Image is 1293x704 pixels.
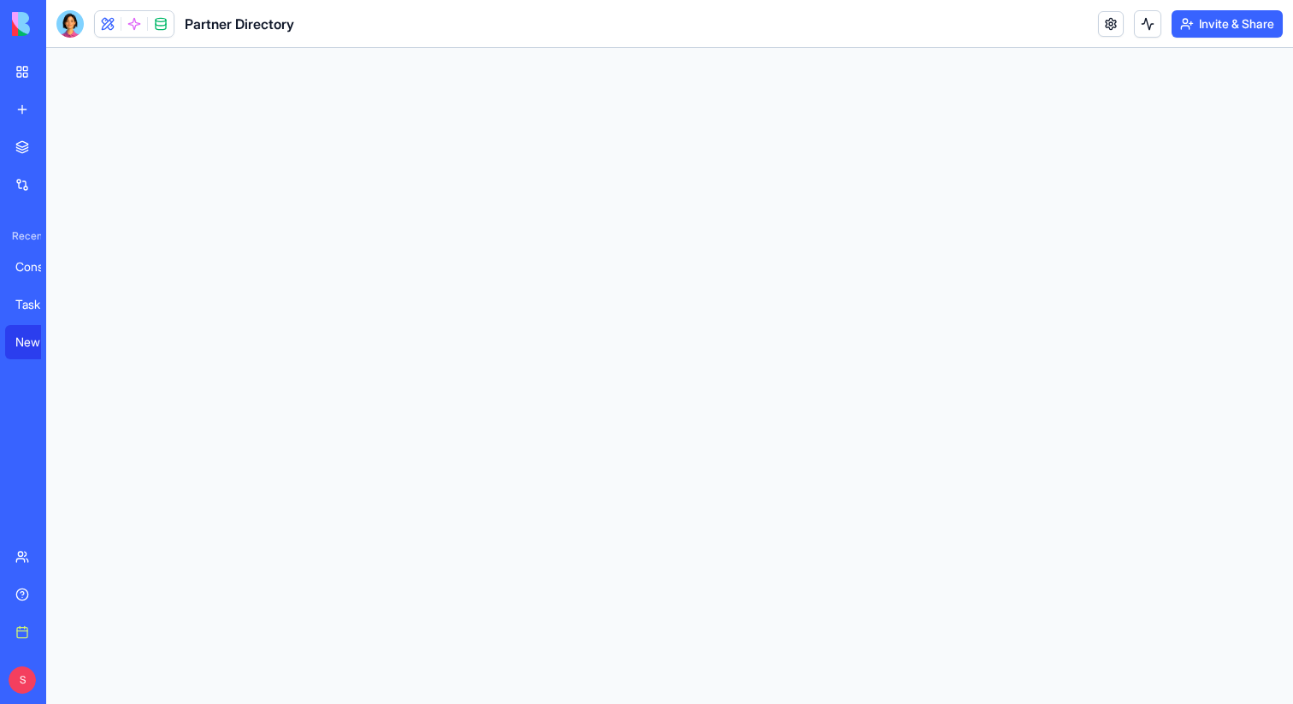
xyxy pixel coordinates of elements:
div: TaskFlow [15,296,63,313]
button: Invite & Share [1172,10,1283,38]
span: S [9,666,36,694]
div: New App [15,334,63,351]
img: logo [12,12,118,36]
div: Consulting Project Workspace [15,258,63,275]
a: New App [5,325,74,359]
a: TaskFlow [5,287,74,322]
h1: Partner Directory [185,14,294,34]
span: Recent [5,229,41,243]
a: Consulting Project Workspace [5,250,74,284]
